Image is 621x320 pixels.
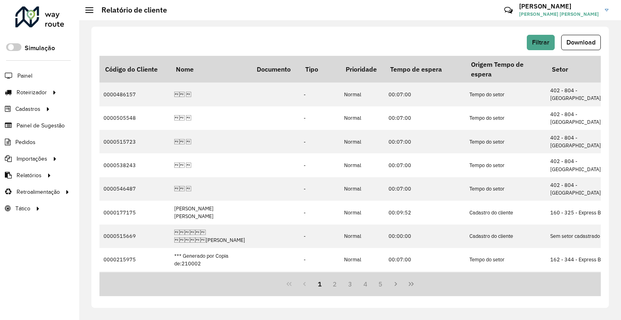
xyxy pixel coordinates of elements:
[340,106,384,130] td: Normal
[519,2,599,10] h3: [PERSON_NAME]
[465,130,546,153] td: Tempo do setor
[384,271,465,295] td: 00:00:00
[384,130,465,153] td: 00:07:00
[300,106,340,130] td: -
[465,56,546,83] th: Origem Tempo de espera
[300,130,340,153] td: -
[384,201,465,224] td: 00:09:52
[300,153,340,177] td: -
[340,153,384,177] td: Normal
[340,225,384,248] td: Normal
[99,225,170,248] td: 0000515669
[340,248,384,271] td: Normal
[300,271,340,295] td: -
[561,35,601,50] button: Download
[300,177,340,201] td: -
[566,39,596,46] span: Download
[170,248,251,271] td: *** Generado por Copia de:210002
[99,248,170,271] td: 0000215975
[15,204,30,213] span: Tático
[465,177,546,201] td: Tempo do setor
[403,276,419,292] button: Last Page
[17,72,32,80] span: Painel
[532,39,549,46] span: Filtrar
[384,56,465,83] th: Tempo de espera
[384,225,465,248] td: 00:00:00
[465,225,546,248] td: Cadastro do cliente
[17,88,47,97] span: Roteirizador
[17,171,42,180] span: Relatórios
[300,248,340,271] td: -
[384,83,465,106] td: 00:07:00
[384,248,465,271] td: 00:07:00
[170,271,251,295] td: *** Generado por Copia de:452509
[340,130,384,153] td: Normal
[465,153,546,177] td: Tempo do setor
[384,153,465,177] td: 00:07:00
[388,276,403,292] button: Next Page
[99,153,170,177] td: 0000538243
[17,155,47,163] span: Importações
[340,201,384,224] td: Normal
[99,56,170,83] th: Código do Cliente
[300,201,340,224] td: -
[170,225,251,248] td: [PERSON_NAME]
[99,271,170,295] td: 0000467820
[99,177,170,201] td: 0000546487
[465,106,546,130] td: Tempo do setor
[384,106,465,130] td: 00:07:00
[465,201,546,224] td: Cadastro do cliente
[170,201,251,224] td: [PERSON_NAME] [PERSON_NAME]
[312,276,327,292] button: 1
[17,121,65,130] span: Painel de Sugestão
[327,276,342,292] button: 2
[358,276,373,292] button: 4
[519,11,599,18] span: [PERSON_NAME] [PERSON_NAME]
[99,106,170,130] td: 0000505548
[465,271,546,295] td: Cadastro do cliente
[99,83,170,106] td: 0000486157
[17,188,60,196] span: Retroalimentação
[170,56,251,83] th: Nome
[527,35,555,50] button: Filtrar
[340,56,384,83] th: Prioridade
[15,105,40,113] span: Cadastros
[340,271,384,295] td: Normal
[15,138,36,146] span: Pedidos
[300,225,340,248] td: -
[340,177,384,201] td: Normal
[500,2,517,19] a: Contato Rápido
[93,6,167,15] h2: Relatório de cliente
[342,276,358,292] button: 3
[300,56,340,83] th: Tipo
[99,201,170,224] td: 0000177175
[251,56,300,83] th: Documento
[99,130,170,153] td: 0000515723
[373,276,389,292] button: 5
[340,83,384,106] td: Normal
[465,248,546,271] td: Tempo do setor
[300,83,340,106] td: -
[25,43,55,53] label: Simulação
[465,83,546,106] td: Tempo do setor
[384,177,465,201] td: 00:07:00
